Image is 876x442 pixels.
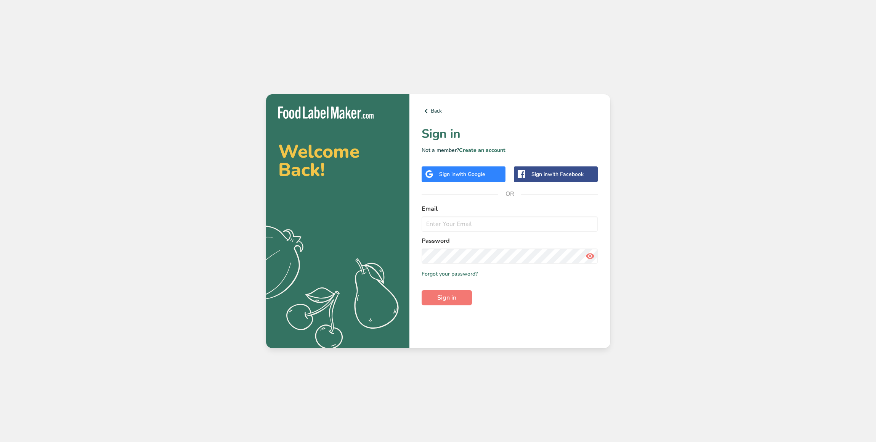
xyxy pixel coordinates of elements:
[498,182,521,205] span: OR
[439,170,485,178] div: Sign in
[278,106,374,119] img: Food Label Maker
[548,171,584,178] span: with Facebook
[422,204,598,213] label: Email
[459,147,505,154] a: Create an account
[422,270,478,278] a: Forgot your password?
[422,236,598,245] label: Password
[437,293,456,302] span: Sign in
[456,171,485,178] span: with Google
[531,170,584,178] div: Sign in
[278,142,397,179] h2: Welcome Back!
[422,290,472,305] button: Sign in
[422,146,598,154] p: Not a member?
[422,125,598,143] h1: Sign in
[422,106,598,116] a: Back
[422,216,598,232] input: Enter Your Email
